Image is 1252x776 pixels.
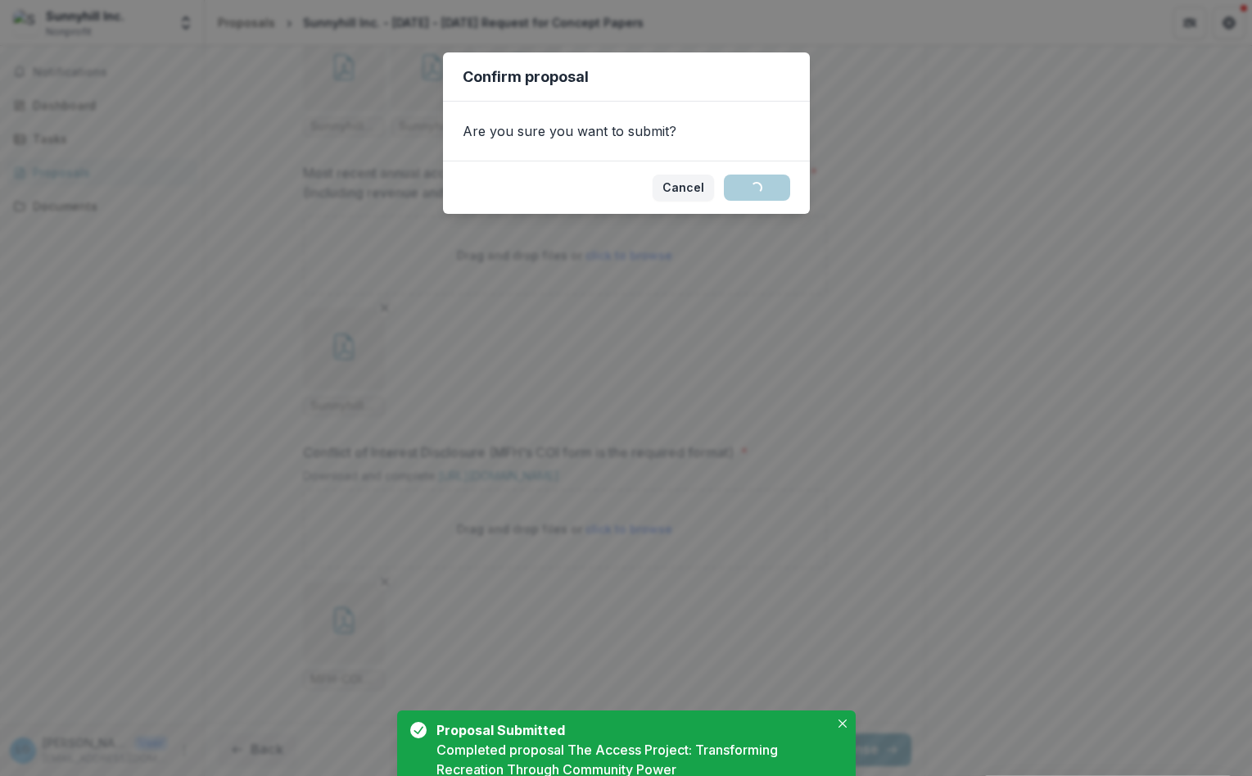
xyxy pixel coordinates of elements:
button: Cancel [653,175,714,201]
div: Are you sure you want to submit? [443,102,810,161]
header: Confirm proposal [443,52,810,102]
div: Proposal Submitted [436,720,823,740]
button: Close [833,714,852,733]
